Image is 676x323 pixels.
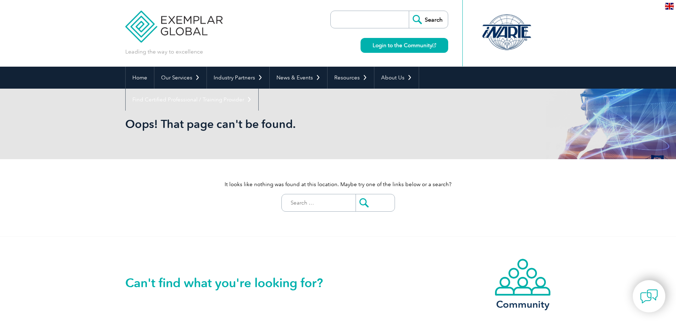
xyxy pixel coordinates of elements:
[328,67,374,89] a: Resources
[126,89,258,111] a: Find Certified Professional / Training Provider
[409,11,448,28] input: Search
[125,48,203,56] p: Leading the way to excellence
[270,67,327,89] a: News & Events
[154,67,207,89] a: Our Services
[640,288,658,305] img: contact-chat.png
[356,194,395,211] input: Submit
[126,67,154,89] a: Home
[207,67,269,89] a: Industry Partners
[665,3,674,10] img: en
[494,258,551,309] a: Community
[125,117,398,131] h1: Oops! That page can't be found.
[125,180,551,188] p: It looks like nothing was found at this location. Maybe try one of the links below or a search?
[125,277,338,289] h2: Can't find what you're looking for?
[374,67,419,89] a: About Us
[432,43,436,47] img: open_square.png
[494,258,551,296] img: icon-community.webp
[361,38,448,53] a: Login to the Community
[494,300,551,309] h3: Community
